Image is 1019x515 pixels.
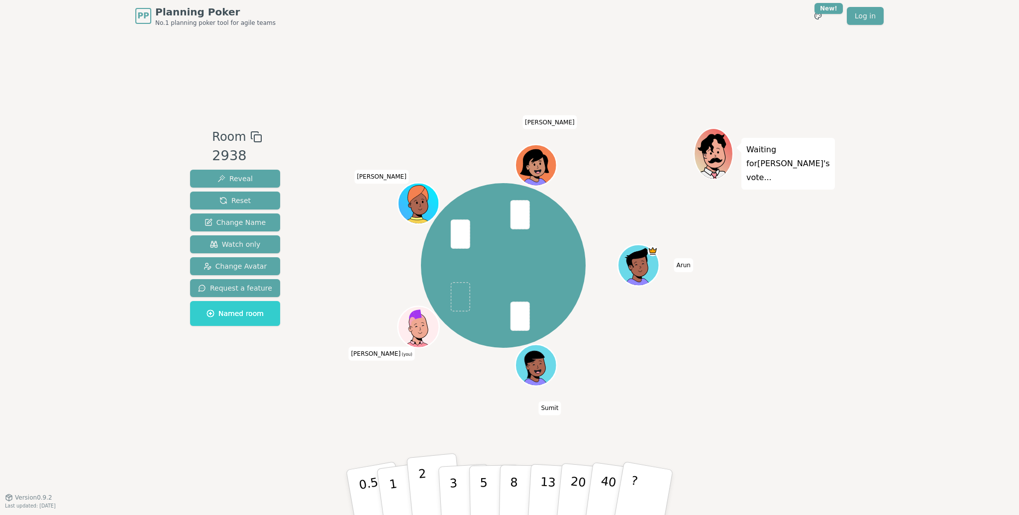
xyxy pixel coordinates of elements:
button: Request a feature [190,279,280,297]
span: Reveal [217,174,253,184]
div: New! [815,3,843,14]
span: Last updated: [DATE] [5,503,56,509]
span: Named room [206,309,264,318]
button: Click to change your avatar [399,308,438,346]
button: Reveal [190,170,280,188]
a: Log in [847,7,884,25]
p: Waiting for [PERSON_NAME] 's vote... [746,143,830,185]
span: Reset [219,196,251,206]
span: Click to change your name [522,115,577,129]
span: PP [137,10,149,22]
button: New! [809,7,827,25]
span: Click to change your name [538,402,561,415]
button: Named room [190,301,280,326]
span: Change Name [204,217,266,227]
button: Change Avatar [190,257,280,275]
span: Planning Poker [155,5,276,19]
span: Watch only [210,239,261,249]
div: 2938 [212,146,262,166]
span: Version 0.9.2 [15,494,52,502]
span: Room [212,128,246,146]
span: Arun is the host [647,246,658,256]
a: PPPlanning PokerNo.1 planning poker tool for agile teams [135,5,276,27]
button: Watch only [190,235,280,253]
span: (you) [401,352,412,357]
span: Click to change your name [348,347,414,361]
button: Reset [190,192,280,209]
button: Version0.9.2 [5,494,52,502]
span: Click to change your name [354,170,409,184]
span: Click to change your name [674,258,693,272]
span: Request a feature [198,283,272,293]
span: Change Avatar [204,261,267,271]
span: No.1 planning poker tool for agile teams [155,19,276,27]
button: Change Name [190,213,280,231]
